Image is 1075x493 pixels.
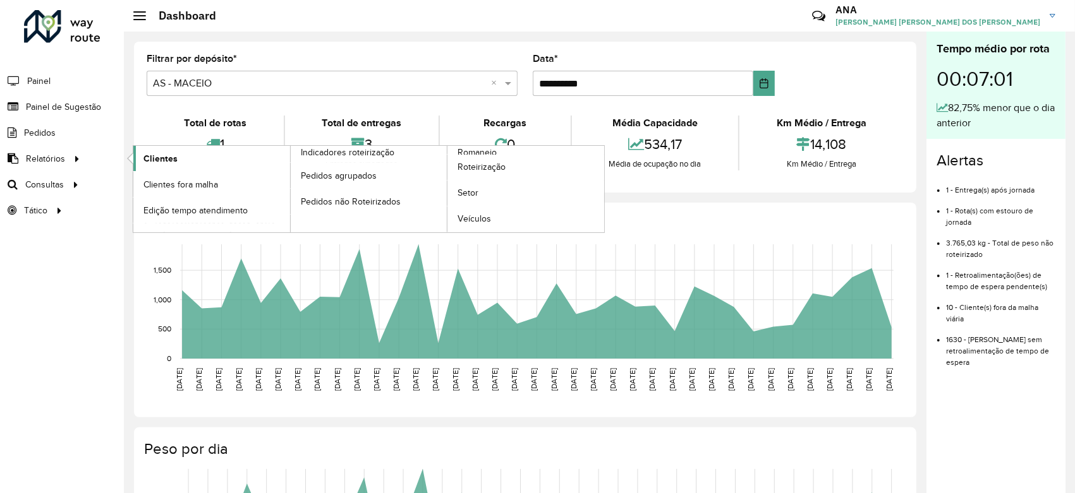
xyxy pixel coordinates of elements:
a: Setor [447,181,604,206]
text: [DATE] [707,368,715,391]
span: Clientes fora malha [143,178,218,191]
div: 534,17 [575,131,736,158]
text: [DATE] [432,368,440,391]
span: Clientes [143,152,178,165]
text: [DATE] [353,368,361,391]
text: 1,000 [154,295,171,304]
text: [DATE] [411,368,420,391]
span: Setor [458,186,478,199]
span: Painel de Sugestão [26,100,101,114]
h4: Alertas [937,151,1055,170]
text: [DATE] [668,368,676,391]
text: [DATE] [628,368,636,391]
h2: Dashboard [146,9,216,23]
text: [DATE] [589,368,597,391]
div: Média de ocupação no dia [575,158,736,170]
h3: ANA [835,4,1040,16]
li: 3.765,03 kg - Total de peso não roteirizado [946,228,1055,260]
text: [DATE] [648,368,657,391]
text: [DATE] [609,368,617,391]
span: Clear all [491,76,502,91]
text: [DATE] [569,368,578,391]
div: Tempo médio por rota [937,40,1055,57]
li: 1630 - [PERSON_NAME] sem retroalimentação de tempo de espera [946,324,1055,368]
a: Clientes fora malha [133,172,290,197]
span: Pedidos não Roteirizados [301,195,401,208]
text: [DATE] [372,368,380,391]
text: 1,500 [154,266,171,274]
a: Clientes [133,146,290,171]
div: 1 [150,131,281,158]
div: 0 [443,131,568,158]
text: [DATE] [550,368,558,391]
span: Romaneio [458,146,497,159]
text: [DATE] [274,368,282,391]
a: Pedidos não Roteirizados [291,189,447,214]
text: [DATE] [786,368,794,391]
div: Km Médio / Entrega [743,158,901,170]
span: Relatórios [26,152,65,165]
text: [DATE] [451,368,459,391]
div: Km Médio / Entrega [743,116,901,131]
text: [DATE] [530,368,538,391]
a: Roteirização [447,155,604,180]
text: [DATE] [825,368,834,391]
text: [DATE] [767,368,775,391]
div: Total de entregas [288,116,436,131]
a: Indicadores roteirização [133,146,447,232]
text: 0 [167,354,171,362]
label: Filtrar por depósito [147,51,237,66]
text: [DATE] [313,368,321,391]
span: Pedidos [24,126,56,140]
text: [DATE] [214,368,222,391]
a: Romaneio [291,146,605,232]
text: [DATE] [392,368,400,391]
li: 1 - Rota(s) com estouro de jornada [946,196,1055,228]
text: [DATE] [254,368,262,391]
text: [DATE] [510,368,518,391]
label: Data [533,51,558,66]
a: Veículos [447,206,604,232]
text: [DATE] [333,368,341,391]
span: Edição tempo atendimento [143,204,248,217]
span: Pedidos agrupados [301,169,377,182]
span: Veículos [458,212,491,225]
text: [DATE] [806,368,814,391]
span: Painel [27,74,51,88]
span: Consultas [25,178,64,191]
span: Roteirização [458,160,506,174]
div: Recargas [443,116,568,131]
div: 82,75% menor que o dia anterior [937,100,1055,131]
span: Indicadores roteirização [301,146,394,159]
li: 1 - Retroalimentação(ões) de tempo de espera pendente(s) [946,260,1055,292]
li: 1 - Entrega(s) após jornada [946,175,1055,196]
a: Pedidos agrupados [291,163,447,188]
text: [DATE] [865,368,873,391]
a: Edição tempo atendimento [133,198,290,223]
text: [DATE] [490,368,499,391]
text: [DATE] [195,368,203,391]
text: [DATE] [234,368,243,391]
text: [DATE] [846,368,854,391]
div: Total de rotas [150,116,281,131]
text: 500 [158,325,171,333]
text: [DATE] [688,368,696,391]
button: Choose Date [753,71,775,96]
h4: Peso por dia [144,440,904,458]
a: Contato Rápido [805,3,832,30]
div: Média Capacidade [575,116,736,131]
text: [DATE] [293,368,301,391]
text: [DATE] [175,368,183,391]
span: [PERSON_NAME] [PERSON_NAME] DOS [PERSON_NAME] [835,16,1040,28]
span: Tático [24,204,47,217]
text: [DATE] [747,368,755,391]
li: 10 - Cliente(s) fora da malha viária [946,292,1055,324]
text: [DATE] [727,368,735,391]
div: 3 [288,131,436,158]
div: 00:07:01 [937,57,1055,100]
text: [DATE] [885,368,893,391]
text: [DATE] [471,368,479,391]
div: 14,108 [743,131,901,158]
